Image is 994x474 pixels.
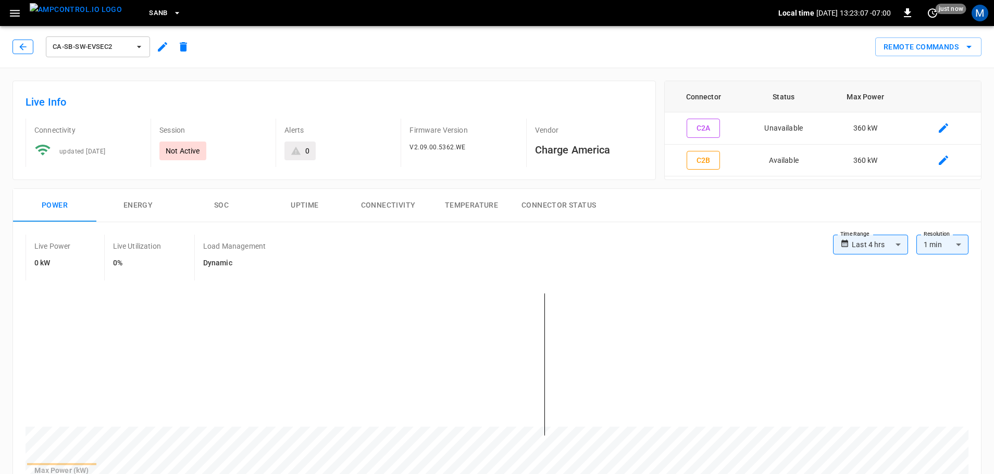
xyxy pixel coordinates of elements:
span: ca-sb-sw-evseC2 [53,41,130,53]
div: Last 4 hrs [852,235,908,254]
img: ampcontrol.io logo [30,3,122,16]
div: profile-icon [972,5,988,21]
label: Time Range [840,230,869,238]
th: Max Power [825,81,906,112]
p: Local time [778,8,814,18]
p: Load Management [203,241,266,251]
button: Connector Status [513,189,604,222]
p: Alerts [284,125,392,135]
div: 1 min [916,235,968,254]
span: updated [DATE] [59,148,106,155]
p: Connectivity [34,125,142,135]
button: Power [13,189,96,222]
p: Firmware Version [409,125,517,135]
button: Remote Commands [875,37,981,57]
button: SanB [145,3,185,23]
th: Status [742,81,825,112]
button: Energy [96,189,180,222]
h6: Charge America [535,142,643,158]
h6: 0% [113,258,161,269]
p: Live Utilization [113,241,161,251]
span: just now [936,4,966,14]
div: 0 [305,146,309,156]
p: Not Active [166,146,200,156]
td: Available [742,145,825,177]
h6: Live Info [26,94,643,110]
p: Session [159,125,267,135]
td: 360 kW [825,145,906,177]
button: Temperature [430,189,513,222]
button: SOC [180,189,263,222]
button: Uptime [263,189,346,222]
td: 360 kW [825,112,906,145]
button: C2A [687,119,720,138]
span: SanB [149,7,168,19]
h6: Dynamic [203,258,266,269]
p: Vendor [535,125,643,135]
label: Resolution [924,230,950,238]
span: V2.09.00.5362.WE [409,144,465,151]
p: [DATE] 13:23:07 -07:00 [816,8,891,18]
table: connector table [665,81,981,176]
div: remote commands options [875,37,981,57]
button: ca-sb-sw-evseC2 [46,36,150,57]
p: Live Power [34,241,71,251]
button: set refresh interval [924,5,941,21]
button: C2B [687,151,720,170]
th: Connector [665,81,742,112]
td: Unavailable [742,112,825,145]
button: Connectivity [346,189,430,222]
h6: 0 kW [34,258,71,269]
